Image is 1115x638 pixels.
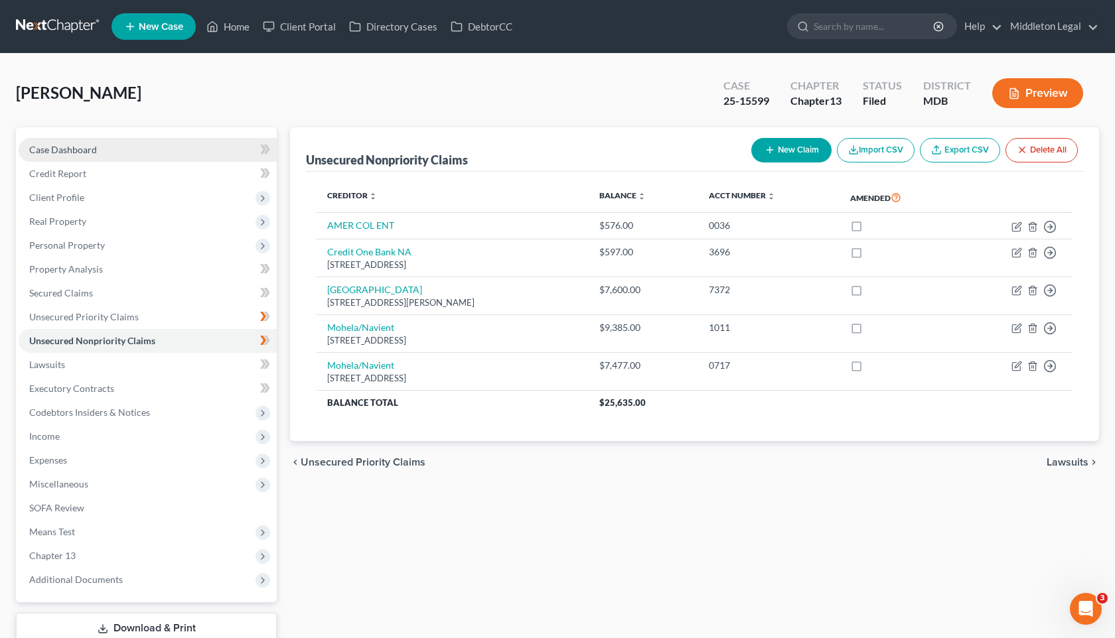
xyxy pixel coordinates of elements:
[599,245,688,259] div: $597.00
[327,220,394,231] a: AMER COL ENT
[1047,457,1088,468] span: Lawsuits
[1097,593,1108,604] span: 3
[29,335,155,346] span: Unsecured Nonpriority Claims
[599,283,688,296] div: $7,600.00
[814,14,935,38] input: Search by name...
[29,407,150,418] span: Codebtors Insiders & Notices
[29,287,93,298] span: Secured Claims
[200,15,256,38] a: Home
[16,83,141,102] span: [PERSON_NAME]
[923,94,971,109] div: MDB
[369,192,377,200] i: unfold_more
[19,496,277,520] a: SOFA Review
[751,138,832,162] button: New Claim
[709,283,829,296] div: 7372
[29,526,75,537] span: Means Test
[29,144,97,155] span: Case Dashboard
[29,430,60,442] span: Income
[301,457,425,468] span: Unsecured Priority Claims
[1070,593,1102,625] iframe: Intercom live chat
[29,168,86,179] span: Credit Report
[29,383,114,394] span: Executory Contracts
[709,321,829,334] div: 1011
[863,94,902,109] div: Filed
[1003,15,1098,38] a: Middleton Legal
[767,192,775,200] i: unfold_more
[342,15,444,38] a: Directory Cases
[1088,457,1099,468] i: chevron_right
[19,162,277,186] a: Credit Report
[327,334,578,347] div: [STREET_ADDRESS]
[992,78,1083,108] button: Preview
[599,359,688,372] div: $7,477.00
[306,152,468,168] div: Unsecured Nonpriority Claims
[29,454,67,466] span: Expenses
[723,78,769,94] div: Case
[29,502,84,513] span: SOFA Review
[29,192,84,203] span: Client Profile
[29,311,139,322] span: Unsecured Priority Claims
[599,397,646,408] span: $25,635.00
[290,457,425,468] button: chevron_left Unsecured Priority Claims
[139,22,183,32] span: New Case
[19,305,277,329] a: Unsecured Priority Claims
[256,15,342,38] a: Client Portal
[790,94,842,109] div: Chapter
[327,284,422,295] a: [GEOGRAPHIC_DATA]
[709,190,775,200] a: Acct Number unfold_more
[327,246,411,257] a: Credit One Bank NA
[709,219,829,232] div: 0036
[19,353,277,377] a: Lawsuits
[923,78,971,94] div: District
[19,281,277,305] a: Secured Claims
[599,219,688,232] div: $576.00
[327,372,578,385] div: [STREET_ADDRESS]
[19,377,277,401] a: Executory Contracts
[599,190,646,200] a: Balance unfold_more
[444,15,519,38] a: DebtorCC
[19,329,277,353] a: Unsecured Nonpriority Claims
[29,359,65,370] span: Lawsuits
[863,78,902,94] div: Status
[837,138,915,162] button: Import CSV
[29,216,86,227] span: Real Property
[1047,457,1099,468] button: Lawsuits chevron_right
[790,78,842,94] div: Chapter
[599,321,688,334] div: $9,385.00
[1005,138,1078,162] button: Delete All
[29,574,123,585] span: Additional Documents
[19,257,277,281] a: Property Analysis
[290,457,301,468] i: chevron_left
[29,239,105,251] span: Personal Property
[709,245,829,259] div: 3696
[638,192,646,200] i: unfold_more
[958,15,1002,38] a: Help
[327,259,578,271] div: [STREET_ADDRESS]
[327,190,377,200] a: Creditor unfold_more
[840,182,956,213] th: Amended
[327,296,578,309] div: [STREET_ADDRESS][PERSON_NAME]
[317,391,589,415] th: Balance Total
[29,263,103,275] span: Property Analysis
[327,322,394,333] a: Mohela/Navient
[19,138,277,162] a: Case Dashboard
[29,550,76,561] span: Chapter 13
[830,94,842,107] span: 13
[29,478,88,489] span: Miscellaneous
[920,138,1000,162] a: Export CSV
[709,359,829,372] div: 0717
[327,359,394,371] a: Mohela/Navient
[723,94,769,109] div: 25-15599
